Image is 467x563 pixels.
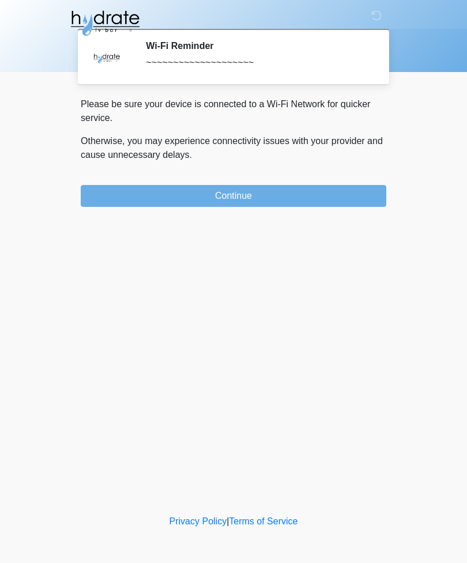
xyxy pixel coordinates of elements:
[89,40,124,75] img: Agent Avatar
[81,134,386,162] p: Otherwise, you may experience connectivity issues with your provider and cause unnecessary delays
[81,185,386,207] button: Continue
[170,516,227,526] a: Privacy Policy
[227,516,229,526] a: |
[81,97,386,125] p: Please be sure your device is connected to a Wi-Fi Network for quicker service.
[190,150,192,160] span: .
[146,56,369,70] div: ~~~~~~~~~~~~~~~~~~~~
[69,9,141,37] img: Hydrate IV Bar - Fort Collins Logo
[229,516,297,526] a: Terms of Service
